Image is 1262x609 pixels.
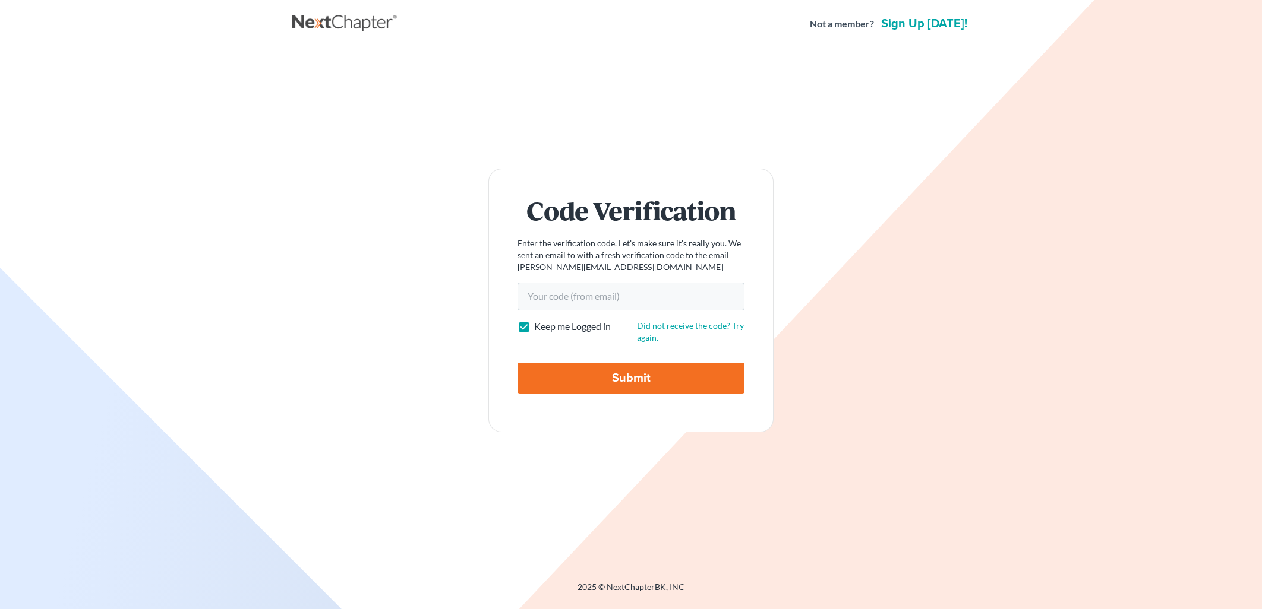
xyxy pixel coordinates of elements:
label: Keep me Logged in [534,320,611,334]
h1: Code Verification [518,198,744,223]
a: Sign up [DATE]! [879,18,970,30]
a: Did not receive the code? Try again. [637,321,744,342]
p: Enter the verification code. Let's make sure it's really you. We sent an email to with a fresh ve... [518,237,744,273]
input: Your code (from email) [518,283,744,310]
input: Submit [518,363,744,394]
div: 2025 © NextChapterBK, INC [292,581,970,602]
strong: Not a member? [810,17,874,31]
